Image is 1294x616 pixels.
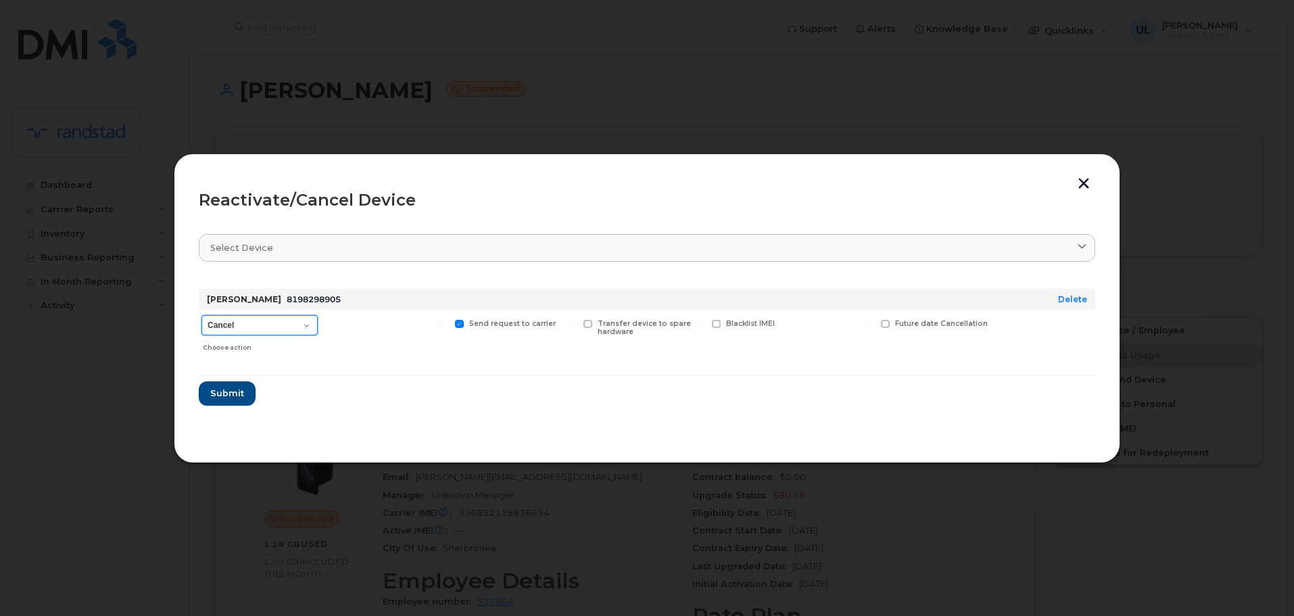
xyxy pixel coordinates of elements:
button: Submit [199,381,256,406]
input: Transfer device to spare hardware [567,320,574,327]
span: 8198298905 [287,294,341,304]
strong: [PERSON_NAME] [207,294,281,304]
div: Reactivate/Cancel Device [199,192,1095,208]
a: Select device [199,234,1095,262]
div: Choose action [203,337,318,353]
input: Blacklist IMEI [696,320,702,327]
span: Future date Cancellation [895,319,988,328]
span: Blacklist IMEI [726,319,775,328]
a: Delete [1058,294,1087,304]
span: Send request to carrier [469,319,556,328]
span: Select device [210,241,273,254]
span: Submit [210,387,244,400]
span: Transfer device to spare hardware [598,319,691,337]
input: Send request to carrier [439,320,446,327]
input: Future date Cancellation [865,320,871,327]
